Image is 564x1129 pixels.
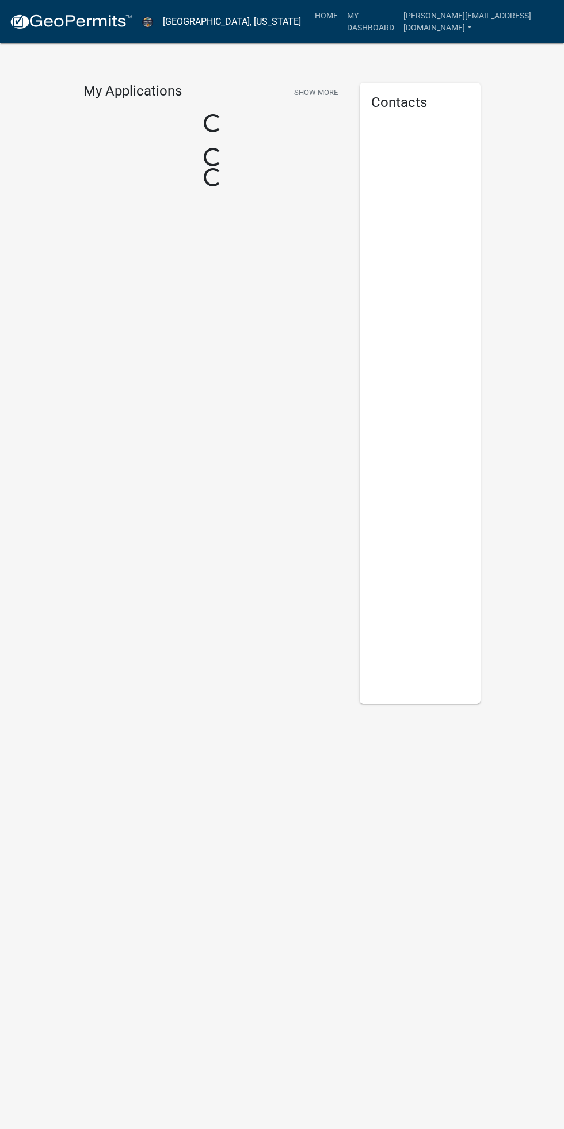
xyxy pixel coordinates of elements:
h5: Contacts [371,94,469,111]
a: Home [310,5,342,26]
a: [GEOGRAPHIC_DATA], [US_STATE] [163,12,301,32]
button: Show More [289,83,342,102]
a: [PERSON_NAME][EMAIL_ADDRESS][DOMAIN_NAME] [399,5,555,39]
img: Warren County, Iowa [142,16,154,28]
h4: My Applications [83,83,182,100]
a: My Dashboard [342,5,399,39]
